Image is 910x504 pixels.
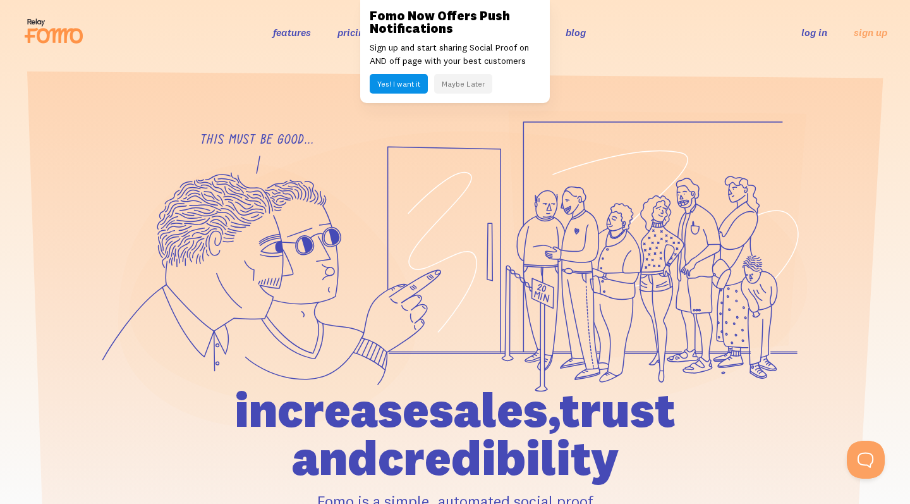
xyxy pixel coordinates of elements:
[847,441,885,479] iframe: Help Scout Beacon - Open
[337,26,370,39] a: pricing
[566,26,586,39] a: blog
[370,74,428,94] button: Yes! I want it
[854,26,887,39] a: sign up
[370,9,540,35] h3: Fomo Now Offers Push Notifications
[370,41,540,68] p: Sign up and start sharing Social Proof on AND off page with your best customers
[801,26,827,39] a: log in
[434,74,492,94] button: Maybe Later
[162,386,748,482] h1: increase sales, trust and credibility
[273,26,311,39] a: features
